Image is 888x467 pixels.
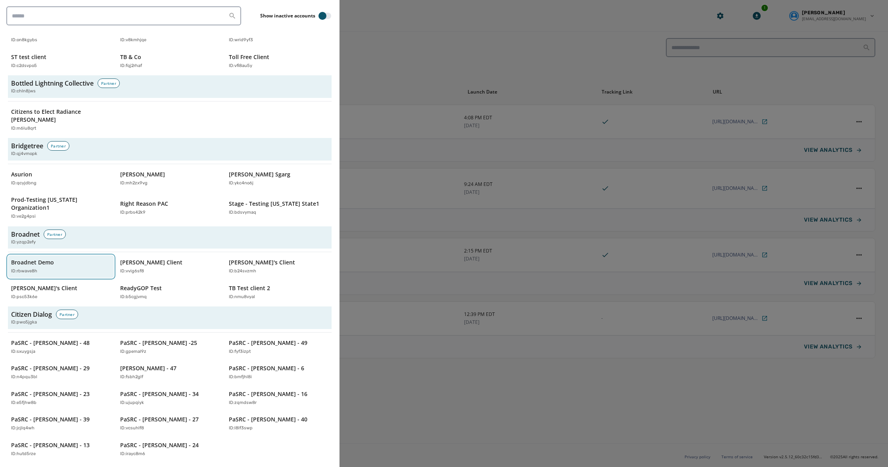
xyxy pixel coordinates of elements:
[11,108,103,124] p: Citizens to Elect Radiance [PERSON_NAME]
[120,348,146,355] p: ID: gpemal9z
[11,390,90,398] p: PaSRC - [PERSON_NAME] - 23
[229,339,307,347] p: PaSRC - [PERSON_NAME] - 49
[11,294,37,300] p: ID: psc53k6e
[226,281,332,304] button: TB Test client 2ID:nmu8vyal
[11,400,36,406] p: ID: e5fjhw8b
[229,348,251,355] p: ID: fyf3izpt
[120,451,145,457] p: ID: irayc8m6
[11,425,35,432] p: ID: jcjlq4wh
[8,255,114,278] button: Broadnet DemoID:rbwave8h
[120,415,199,423] p: PaSRC - [PERSON_NAME] - 27
[229,364,304,372] p: PaSRC - [PERSON_NAME] - 6
[117,336,223,358] button: PaSRC - [PERSON_NAME] -25ID:gpemal9z
[8,193,114,223] button: Prod-Testing [US_STATE] Organization1ID:ve2g4psi
[8,281,114,304] button: [PERSON_NAME]'s ClientID:psc53k6e
[229,374,252,381] p: ID: bmfjhl8i
[11,125,36,132] p: ID: m6lu8qrt
[120,339,197,347] p: PaSRC - [PERSON_NAME] -25
[120,180,148,187] p: ID: mh2zx9vg
[47,141,69,151] div: Partner
[8,138,332,161] button: BridgetreePartnerID:qj4vmopk
[120,268,144,275] p: ID: vvig6sf8
[226,167,332,190] button: [PERSON_NAME] SgargID:ykc4no6j
[120,200,168,208] p: Right Reason PAC
[120,53,141,61] p: TB & Co
[117,24,223,47] button: [PERSON_NAME] test clientID:v8kmhjqe
[226,412,332,435] button: PaSRC - [PERSON_NAME] - 40ID:l8lf3swp
[11,37,37,44] p: ID: on8kgybs
[226,387,332,410] button: PaSRC - [PERSON_NAME] - 16ID:zqmdsw8r
[120,364,176,372] p: [PERSON_NAME] - 47
[229,170,290,178] p: [PERSON_NAME] Sgarg
[8,336,114,358] button: PaSRC - [PERSON_NAME] - 48ID:sxuygsja
[11,180,36,187] p: ID: qcyjdbng
[229,53,269,61] p: Toll Free Client
[11,141,43,151] h3: Bridgetree
[229,63,252,69] p: ID: vfi8au5y
[229,390,307,398] p: PaSRC - [PERSON_NAME] - 16
[8,412,114,435] button: PaSRC - [PERSON_NAME] - 39ID:jcjlq4wh
[11,374,37,381] p: ID: n4pqu3bl
[11,196,103,212] p: Prod-Testing [US_STATE] Organization1
[117,438,223,461] button: PaSRC - [PERSON_NAME] - 24ID:irayc8m6
[11,339,90,347] p: PaSRC - [PERSON_NAME] - 48
[117,281,223,304] button: ReadyGOP TestID:b5cgjvmq
[11,348,35,355] p: ID: sxuygsja
[226,255,332,278] button: [PERSON_NAME]'s ClientID:b24svzmh
[98,78,120,88] div: Partner
[8,24,114,47] button: Sep QA client regID:on8kgybs
[6,6,269,13] body: Rich Text Area
[229,400,257,406] p: ID: zqmdsw8r
[229,209,256,216] p: ID: bdsvymaq
[8,75,332,98] button: Bottled Lightning CollectivePartnerID:chln8jws
[117,50,223,73] button: TB & CoID:fqj2rhaf
[11,151,37,157] span: ID: qj4vmopk
[8,105,114,135] button: Citizens to Elect Radiance [PERSON_NAME]ID:m6lu8qrt
[56,310,78,319] div: Partner
[11,78,94,88] h3: Bottled Lightning Collective
[120,400,144,406] p: ID: ujupqiyk
[11,239,36,246] span: ID: yzqp2efy
[117,255,223,278] button: [PERSON_NAME] ClientID:vvig6sf8
[226,50,332,73] button: Toll Free ClientID:vfi8au5y
[229,180,253,187] p: ID: ykc4no6j
[120,258,182,266] p: [PERSON_NAME] Client
[117,167,223,190] button: [PERSON_NAME]ID:mh2zx9vg
[229,37,253,44] p: ID: wrid9yf3
[229,200,319,208] p: Stage - Testing [US_STATE] State1
[226,361,332,384] button: PaSRC - [PERSON_NAME] - 6ID:bmfjhl8i
[8,306,332,329] button: Citizen DialogPartnerID:pwo5jgka
[8,226,332,249] button: BroadnetPartnerID:yzqp2efy
[8,361,114,384] button: PaSRC - [PERSON_NAME] - 29ID:n4pqu3bl
[11,170,32,178] p: Asurion
[11,53,46,61] p: ST test client
[11,319,37,326] span: ID: pwo5jgka
[229,284,270,292] p: TB Test client 2
[8,438,114,461] button: PaSRC - [PERSON_NAME] - 13ID:hutd5rze
[11,258,54,266] p: Broadnet Demo
[11,230,40,239] h3: Broadnet
[11,284,77,292] p: [PERSON_NAME]'s Client
[117,387,223,410] button: PaSRC - [PERSON_NAME] - 34ID:ujupqiyk
[226,193,332,223] button: Stage - Testing [US_STATE] State1ID:bdsvymaq
[11,441,90,449] p: PaSRC - [PERSON_NAME] - 13
[226,336,332,358] button: PaSRC - [PERSON_NAME] - 49ID:fyf3izpt
[120,63,142,69] p: ID: fqj2rhaf
[229,425,253,432] p: ID: l8lf3swp
[8,387,114,410] button: PaSRC - [PERSON_NAME] - 23ID:e5fjhw8b
[229,294,255,300] p: ID: nmu8vyal
[120,441,199,449] p: PaSRC - [PERSON_NAME] - 24
[120,284,162,292] p: ReadyGOP Test
[117,412,223,435] button: PaSRC - [PERSON_NAME] - 27ID:vcsuhlf8
[120,209,146,216] p: ID: prbs42k9
[11,213,36,220] p: ID: ve2g4psi
[120,390,199,398] p: PaSRC - [PERSON_NAME] - 34
[44,230,66,239] div: Partner
[120,374,143,381] p: ID: fsbh2glf
[11,63,37,69] p: ID: c2dsvpo5
[11,364,90,372] p: PaSRC - [PERSON_NAME] - 29
[11,268,37,275] p: ID: rbwave8h
[120,425,144,432] p: ID: vcsuhlf8
[117,361,223,384] button: [PERSON_NAME] - 47ID:fsbh2glf
[226,24,332,47] button: Short Code ClientID:wrid9yf3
